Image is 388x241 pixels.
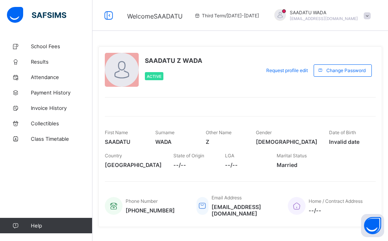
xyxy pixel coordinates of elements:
[290,16,358,21] span: [EMAIL_ADDRESS][DOMAIN_NAME]
[31,74,92,80] span: Attendance
[147,74,161,79] span: Active
[105,153,122,158] span: Country
[145,57,202,64] span: SAADATU Z WADA
[309,207,363,214] span: --/--
[329,138,368,145] span: Invalid date
[267,9,375,22] div: SAADATUWADA
[212,195,242,201] span: Email Address
[31,136,92,142] span: Class Timetable
[225,153,234,158] span: LGA
[225,162,265,168] span: --/--
[155,130,175,135] span: Surname
[126,207,175,214] span: [PHONE_NUMBER]
[266,67,308,73] span: Request profile edit
[206,130,232,135] span: Other Name
[155,138,194,145] span: WADA
[7,7,66,23] img: safsims
[212,204,276,217] span: [EMAIL_ADDRESS][DOMAIN_NAME]
[256,130,272,135] span: Gender
[326,67,366,73] span: Change Password
[31,89,92,96] span: Payment History
[126,198,158,204] span: Phone Number
[127,12,183,20] span: Welcome SAADATU
[173,153,204,158] span: State of Origin
[31,105,92,111] span: Invoice History
[329,130,356,135] span: Date of Birth
[31,43,92,49] span: School Fees
[309,198,363,204] span: Home / Contract Address
[277,153,307,158] span: Marital Status
[105,138,144,145] span: SAADATU
[277,162,317,168] span: Married
[173,162,213,168] span: --/--
[256,138,317,145] span: [DEMOGRAPHIC_DATA]
[31,59,92,65] span: Results
[105,162,162,168] span: [GEOGRAPHIC_DATA]
[194,13,259,19] span: session/term information
[290,10,358,15] span: SAADATU WADA
[31,222,92,229] span: Help
[361,214,384,237] button: Open asap
[206,138,245,145] span: Z
[105,130,128,135] span: First Name
[31,120,92,126] span: Collectibles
